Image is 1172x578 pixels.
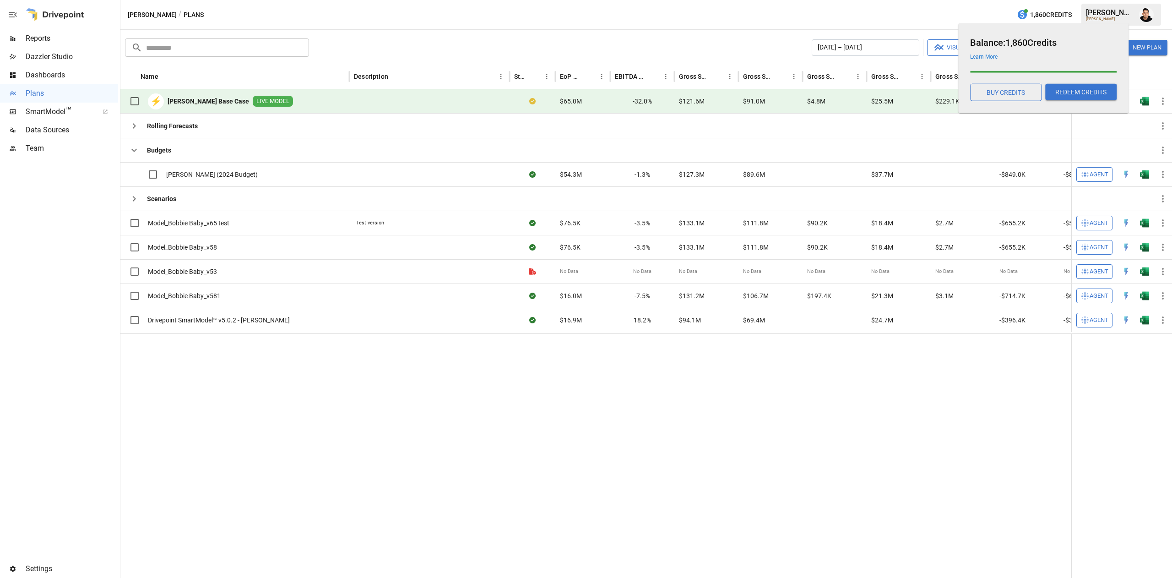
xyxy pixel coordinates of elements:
span: $37.7M [871,170,893,179]
img: g5qfjXmAAAAABJRU5ErkJggg== [1140,97,1149,106]
span: -3.5% [635,218,650,228]
span: $4.8M [807,97,825,106]
span: Reports [26,33,118,44]
span: $24.7M [871,316,893,325]
div: Open in Excel [1140,97,1149,106]
button: BUY CREDITS [970,84,1042,101]
span: Model_Bobbie Baby_v53 [148,267,217,276]
span: No Data [871,268,890,275]
img: quick-edit-flash.b8aec18c.svg [1122,218,1131,228]
button: Sort [389,70,402,83]
div: Gross Sales: Marketplace [807,73,838,80]
button: Sort [527,70,540,83]
span: No Data [999,268,1018,275]
span: $90.2K [807,218,828,228]
div: Gross Sales: Retail [935,73,966,80]
span: Agent [1090,267,1108,277]
span: -$849.0K [999,170,1025,179]
button: 1,860Credits [1013,6,1075,23]
div: Gross Sales [679,73,710,80]
span: 1,860 Credits [1030,9,1072,21]
span: $18.4M [871,243,893,252]
img: g5qfjXmAAAAABJRU5ErkJggg== [1140,267,1149,276]
button: Description column menu [494,70,507,83]
button: [DATE] – [DATE] [812,39,919,56]
img: g5qfjXmAAAAABJRU5ErkJggg== [1140,243,1149,252]
div: Open in Excel [1140,316,1149,325]
span: $131.2M [679,291,705,300]
span: $90.2K [807,243,828,252]
span: Dazzler Studio [26,51,118,62]
div: Open in Excel [1140,170,1149,179]
button: [PERSON_NAME] [128,9,177,21]
button: Sort [1159,70,1172,83]
div: File is not a valid Drivepoint model [529,267,536,276]
span: $91.0M [743,97,765,106]
span: -1.3% [635,170,650,179]
b: Rolling Forecasts [147,121,198,131]
span: $2.7M [935,218,954,228]
span: -32.0% [633,97,652,106]
span: 18.2% [634,316,651,325]
button: Agent [1076,289,1112,303]
span: Team [26,143,118,154]
span: $76.5K [560,218,581,228]
span: $69.4M [743,316,765,325]
span: $18.4M [871,218,893,228]
span: ™ [65,105,72,116]
button: EoP Cash column menu [595,70,608,83]
button: Status column menu [540,70,553,83]
span: Agent [1090,169,1108,180]
span: No Data [935,268,954,275]
button: Agent [1076,216,1112,230]
span: Drivepoint SmartModel™ v5.0.2 - [PERSON_NAME] [148,316,290,325]
span: $133.1M [679,243,705,252]
div: Open in Quick Edit [1122,243,1131,252]
div: Sync complete [529,170,536,179]
span: $106.7M [743,291,769,300]
div: Open in Quick Edit [1122,316,1131,325]
span: $229.1K [935,97,960,106]
div: Test version [356,219,384,227]
button: EBITDA Margin column menu [659,70,672,83]
button: Gross Sales column menu [723,70,736,83]
span: Dashboards [26,70,118,81]
span: $111.8M [743,243,769,252]
span: Agent [1090,218,1108,229]
span: -$655.2K [999,243,1025,252]
span: $197.4K [807,291,831,300]
div: Sync complete [529,291,536,300]
div: Open in Excel [1140,243,1149,252]
span: Model_Bobbie Baby_v58 [148,243,217,252]
button: Sort [646,70,659,83]
span: -$714.7K [999,291,1025,300]
div: Sync complete [529,243,536,252]
button: Sort [582,70,595,83]
span: $16.9M [560,316,582,325]
span: No Data [743,268,761,275]
span: Plans [26,88,118,99]
b: Scenarios [147,194,176,203]
span: -$614.5K [1063,291,1090,300]
button: Francisco Sanchez [1134,2,1159,27]
div: Open in Quick Edit [1122,218,1131,228]
span: Settings [26,563,118,574]
img: quick-edit-flash.b8aec18c.svg [1122,243,1131,252]
span: LIVE MODEL [253,97,293,106]
img: g5qfjXmAAAAABJRU5ErkJggg== [1140,291,1149,300]
button: Gross Sales: Wholesale column menu [916,70,928,83]
div: Open in Excel [1140,218,1149,228]
img: quick-edit-flash.b8aec18c.svg [1122,170,1131,179]
div: [PERSON_NAME] [1086,8,1134,17]
button: Visualize [927,39,982,56]
div: Open in Quick Edit [1122,267,1131,276]
button: Gross Sales: Marketplace column menu [852,70,864,83]
b: Budgets [147,146,171,155]
div: Open in Quick Edit [1122,170,1131,179]
button: Gross Sales: DTC Online column menu [787,70,800,83]
div: Your plan has changes in Excel that are not reflected in the Drivepoint Data Warehouse, select "S... [529,97,536,106]
span: No Data [633,268,651,275]
div: Francisco Sanchez [1139,7,1154,22]
span: SmartModel [26,106,92,117]
span: $76.5K [560,243,581,252]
